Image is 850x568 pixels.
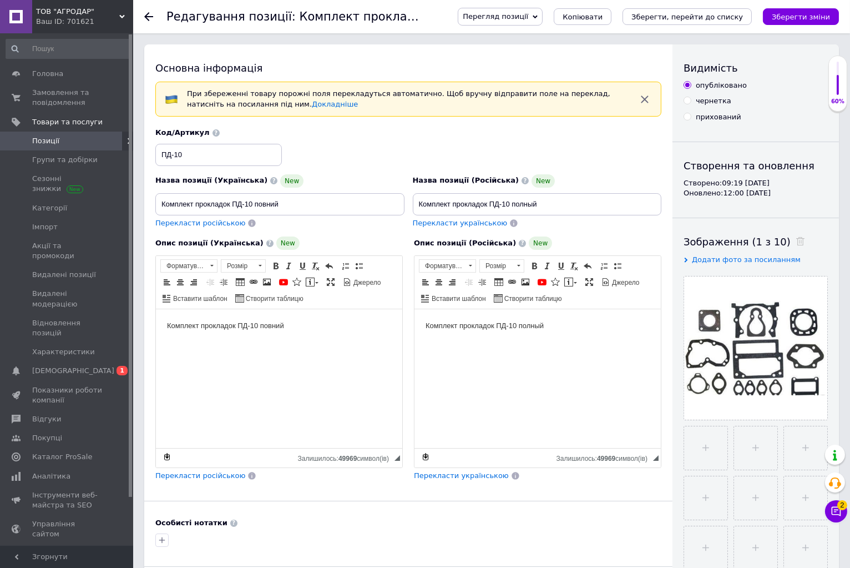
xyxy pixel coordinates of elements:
span: 1 [117,366,128,375]
span: Каталог ProSale [32,452,92,462]
a: Форматування [419,259,476,273]
span: Товари та послуги [32,117,103,127]
span: New [280,174,303,188]
a: Повернути (Ctrl+Z) [323,260,335,272]
span: New [532,174,555,188]
div: Створено: 09:19 [DATE] [684,178,828,188]
a: Вставити/видалити нумерований список [340,260,352,272]
span: Перекласти російською [155,471,245,480]
div: Кiлькiсть символiв [298,452,394,463]
span: Вставити шаблон [430,294,486,304]
a: Зображення [519,276,532,288]
input: Наприклад, H&M жіноча сукня зелена 38 розмір вечірня максі з блискітками [413,193,662,215]
span: Перегляд позиції [463,12,528,21]
a: Жирний (Ctrl+B) [528,260,540,272]
a: Зменшити відступ [204,276,216,288]
a: Курсив (Ctrl+I) [283,260,295,272]
span: Форматування [161,260,206,272]
span: При збереженні товару порожні поля перекладуться автоматично. Щоб вручну відправити поле на перек... [187,89,610,108]
span: Опис позиції (Російська) [414,239,516,247]
span: Перекласти російською [155,219,245,227]
span: Код/Артикул [155,128,210,137]
a: Вставити/видалити маркований список [353,260,365,272]
a: Збільшити відступ [217,276,230,288]
span: Позиції [32,136,59,146]
button: Чат з покупцем2 [825,500,847,522]
div: Видимість [684,61,828,75]
div: 60% Якість заповнення [828,56,847,112]
input: Пошук [6,39,130,59]
a: Зробити резервну копію зараз [419,451,432,463]
div: Створення та оновлення [684,159,828,173]
a: Максимізувати [583,276,595,288]
a: Видалити форматування [310,260,322,272]
a: Вставити іконку [549,276,561,288]
span: Перекласти українською [413,219,508,227]
div: Кiлькiсть символiв [556,452,653,463]
span: Інструменти веб-майстра та SEO [32,490,103,510]
a: Додати відео з YouTube [536,276,548,288]
span: Головна [32,69,63,79]
span: Управління сайтом [32,519,103,539]
a: Повернути (Ctrl+Z) [581,260,594,272]
span: Розмір [480,260,513,272]
span: Потягніть для зміни розмірів [394,455,400,461]
a: Таблиця [234,276,246,288]
a: Форматування [160,259,217,273]
a: Видалити форматування [568,260,580,272]
a: Вставити іконку [291,276,303,288]
span: Акції та промокоди [32,241,103,261]
h1: Редагування позиції: Комплект прокладок ПД-10 повний [166,10,518,23]
button: Зберегти зміни [763,8,839,25]
a: Створити таблицю [234,292,305,304]
span: Копіювати [563,13,603,21]
a: Створити таблицю [492,292,564,304]
a: По лівому краю [161,276,173,288]
span: Форматування [419,260,465,272]
span: Опис позиції (Українська) [155,239,264,247]
span: Сезонні знижки [32,174,103,194]
span: Відновлення позицій [32,318,103,338]
a: Вставити повідомлення [563,276,579,288]
img: :flag-ua: [165,93,178,106]
span: Категорії [32,203,67,213]
span: Характеристики [32,347,95,357]
div: Оновлено: 12:00 [DATE] [684,188,828,198]
span: Групи та добірки [32,155,98,165]
span: Видалені позиції [32,270,96,280]
span: Потягніть для зміни розмірів [653,455,659,461]
a: Зображення [261,276,273,288]
div: чернетка [696,96,731,106]
div: Основна інформація [155,61,661,75]
a: Розмір [221,259,266,273]
i: Зберегти, перейти до списку [631,13,743,21]
span: New [276,237,300,250]
span: Показники роботи компанії [32,385,103,405]
i: Зберегти зміни [772,13,830,21]
a: По лівому краю [419,276,432,288]
span: 2 [837,500,847,510]
span: [DEMOGRAPHIC_DATA] [32,366,114,376]
a: Зменшити відступ [463,276,475,288]
a: Джерело [341,276,383,288]
span: Імпорт [32,222,58,232]
a: Таблиця [493,276,505,288]
a: По центру [433,276,445,288]
span: Назва позиції (Українська) [155,176,267,184]
a: По центру [174,276,186,288]
button: Копіювати [554,8,611,25]
div: Повернутися назад [144,12,153,21]
span: Назва позиції (Російська) [413,176,519,184]
iframe: Редактор, 3A1D6366-DD0B-47F4-A8C7-8C9EACE6C35F [414,309,661,448]
span: Джерело [352,278,381,288]
a: Джерело [600,276,641,288]
a: Вставити шаблон [419,292,488,304]
a: Вставити/видалити маркований список [611,260,624,272]
span: Вставити шаблон [171,294,227,304]
a: Жирний (Ctrl+B) [270,260,282,272]
a: Вставити/видалити нумерований список [598,260,610,272]
a: Розмір [479,259,524,273]
button: Зберегти, перейти до списку [623,8,752,25]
